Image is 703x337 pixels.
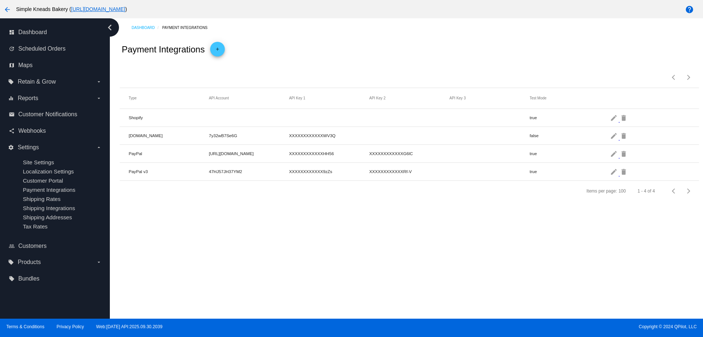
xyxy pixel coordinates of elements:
a: Privacy Policy [57,324,84,329]
mat-cell: PayPal v3 [129,167,209,176]
mat-cell: XXXXXXXXXXXXG6lC [369,149,449,158]
mat-cell: XXXXXXXXXXXXWV3Q [289,131,369,140]
a: Dashboard [131,22,162,33]
span: Copyright © 2024 QPilot, LLC [358,324,697,329]
a: people_outline Customers [9,240,102,252]
mat-cell: true [530,167,610,176]
span: Customers [18,243,47,249]
a: [URL][DOMAIN_NAME] [71,6,125,12]
i: update [9,46,15,52]
button: Previous page [667,70,681,85]
a: dashboard Dashboard [9,26,102,38]
i: arrow_drop_down [96,95,102,101]
mat-cell: [DOMAIN_NAME] [129,131,209,140]
div: 1 - 4 of 4 [637,188,655,194]
i: map [9,62,15,68]
i: local_offer [9,276,15,282]
mat-cell: XXXXXXXXXXXXHH56 [289,149,369,158]
span: Bundles [18,275,40,282]
span: Reports [18,95,38,102]
mat-icon: help [685,5,694,14]
span: Products [18,259,41,265]
span: Simple Kneads Bakery ( ) [16,6,127,12]
i: local_offer [8,259,14,265]
button: Next page [681,184,696,198]
mat-header-cell: API Key 1 [289,96,369,100]
span: Scheduled Orders [18,45,66,52]
mat-icon: add [213,47,222,55]
button: Previous page [667,184,681,198]
mat-cell: Shopify [129,113,209,122]
a: share Webhooks [9,125,102,137]
i: arrow_drop_down [96,259,102,265]
a: Shipping Addresses [23,214,72,220]
mat-header-cell: API Key 3 [449,96,529,100]
i: people_outline [9,243,15,249]
span: Retain & Grow [18,78,56,85]
a: Site Settings [23,159,54,165]
a: Terms & Conditions [6,324,44,329]
span: Dashboard [18,29,47,36]
span: Customer Notifications [18,111,77,118]
a: Customer Portal [23,177,63,184]
a: Payment Integrations [23,187,75,193]
mat-header-cell: Type [129,96,209,100]
mat-cell: false [530,131,610,140]
i: share [9,128,15,134]
mat-icon: delete [620,148,629,159]
a: update Scheduled Orders [9,43,102,55]
i: arrow_drop_down [96,79,102,85]
mat-icon: edit [610,112,619,123]
a: Shipping Integrations [23,205,75,211]
div: 100 [618,188,626,194]
mat-cell: 47HJ57JH37YM2 [209,167,289,176]
mat-cell: [URL][DOMAIN_NAME] [209,149,289,158]
h2: Payment Integrations [122,44,205,55]
a: Localization Settings [23,168,74,175]
mat-header-cell: Test Mode [530,96,610,100]
mat-cell: 7y32wB7Se6G [209,131,289,140]
i: equalizer [8,95,14,101]
mat-cell: XXXXXXXXXXXX9zZs [289,167,369,176]
mat-icon: delete [620,112,629,123]
span: Maps [18,62,33,69]
a: email Customer Notifications [9,109,102,120]
mat-cell: true [530,113,610,122]
mat-icon: edit [610,148,619,159]
a: Payment Integrations [162,22,214,33]
mat-icon: edit [610,166,619,177]
a: Shipping Rates [23,196,60,202]
mat-header-cell: API Account [209,96,289,100]
a: Web:[DATE] API:2025.09.30.2039 [96,324,163,329]
i: chevron_left [104,22,116,33]
a: Tax Rates [23,223,48,230]
mat-icon: delete [620,130,629,141]
mat-cell: true [530,149,610,158]
a: map Maps [9,59,102,71]
mat-icon: delete [620,166,629,177]
span: Settings [18,144,39,151]
mat-icon: edit [610,130,619,141]
i: arrow_drop_down [96,144,102,150]
mat-header-cell: API Key 2 [369,96,449,100]
span: Webhooks [18,128,46,134]
mat-cell: PayPal [129,149,209,158]
i: email [9,111,15,117]
div: Items per page: [587,188,617,194]
a: local_offer Bundles [9,273,102,285]
mat-icon: arrow_back [3,5,12,14]
mat-cell: XXXXXXXXXXXXRf-V [369,167,449,176]
button: Next page [681,70,696,85]
i: local_offer [8,79,14,85]
i: dashboard [9,29,15,35]
i: settings [8,144,14,150]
